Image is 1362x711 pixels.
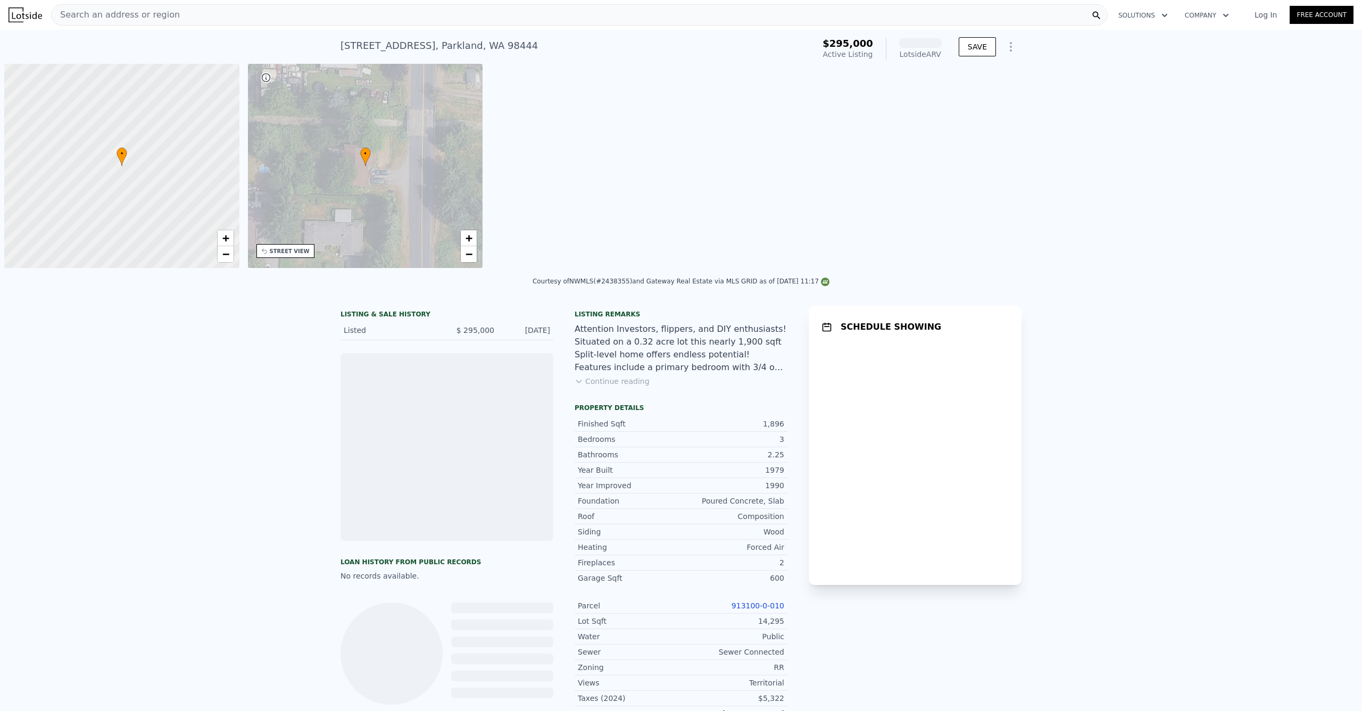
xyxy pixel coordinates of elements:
[681,557,784,568] div: 2
[681,647,784,657] div: Sewer Connected
[681,496,784,506] div: Poured Concrete, Slab
[1290,6,1353,24] a: Free Account
[681,662,784,673] div: RR
[218,246,234,262] a: Zoom out
[823,38,873,49] span: $295,000
[344,325,438,336] div: Listed
[578,693,681,704] div: Taxes (2024)
[578,573,681,583] div: Garage Sqft
[578,647,681,657] div: Sewer
[461,230,477,246] a: Zoom in
[222,247,229,261] span: −
[9,7,42,22] img: Lotside
[681,526,784,537] div: Wood
[578,419,681,429] div: Finished Sqft
[578,465,681,475] div: Year Built
[578,616,681,626] div: Lot Sqft
[681,511,784,522] div: Composition
[578,526,681,537] div: Siding
[360,147,371,166] div: •
[218,230,234,246] a: Zoom in
[578,662,681,673] div: Zoning
[578,631,681,642] div: Water
[575,310,787,319] div: Listing remarks
[1110,6,1176,25] button: Solutions
[681,616,784,626] div: 14,295
[823,50,873,58] span: Active Listing
[466,231,472,245] span: +
[578,677,681,688] div: Views
[959,37,996,56] button: SAVE
[681,677,784,688] div: Territorial
[681,631,784,642] div: Public
[821,278,829,286] img: NWMLS Logo
[841,321,941,333] h1: SCHEDULE SHOWING
[575,376,650,387] button: Continue reading
[340,310,553,321] div: LISTING & SALE HISTORY
[578,449,681,460] div: Bathrooms
[360,149,371,158] span: •
[503,325,550,336] div: [DATE]
[461,246,477,262] a: Zoom out
[578,600,681,611] div: Parcel
[575,404,787,412] div: Property details
[52,9,180,21] span: Search an address or region
[578,434,681,445] div: Bedrooms
[1242,10,1290,20] a: Log In
[578,557,681,568] div: Fireplaces
[732,601,784,610] a: 913100-0-010
[681,449,784,460] div: 2.25
[681,542,784,553] div: Forced Air
[270,247,310,255] div: STREET VIEW
[681,434,784,445] div: 3
[578,542,681,553] div: Heating
[681,480,784,491] div: 1990
[340,38,538,53] div: [STREET_ADDRESS] , Parkland , WA 98444
[340,571,553,581] div: No records available.
[575,323,787,374] div: Attention Investors, flippers, and DIY enthusiasts! Situated on a 0.32 acre lot this nearly 1,900...
[117,147,127,166] div: •
[899,49,942,60] div: Lotside ARV
[466,247,472,261] span: −
[340,558,553,566] div: Loan history from public records
[1000,36,1021,57] button: Show Options
[578,480,681,491] div: Year Improved
[681,419,784,429] div: 1,896
[117,149,127,158] span: •
[456,326,494,334] span: $ 295,000
[533,278,829,285] div: Courtesy of NWMLS (#2438355) and Gateway Real Estate via MLS GRID as of [DATE] 11:17
[681,693,784,704] div: $5,322
[222,231,229,245] span: +
[578,511,681,522] div: Roof
[681,573,784,583] div: 600
[681,465,784,475] div: 1979
[578,496,681,506] div: Foundation
[1176,6,1238,25] button: Company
